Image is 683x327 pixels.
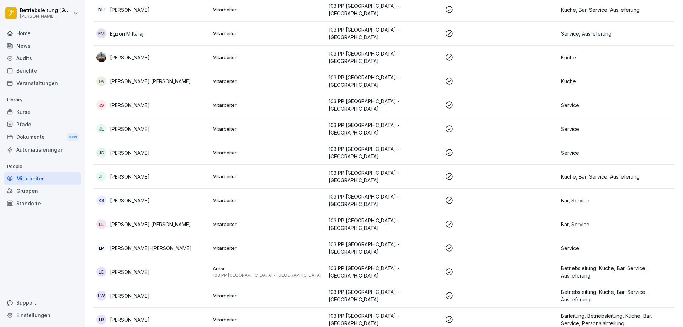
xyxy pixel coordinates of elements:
p: 103 PP [GEOGRAPHIC_DATA] - [GEOGRAPHIC_DATA] [329,50,439,65]
p: Mitarbeiter [213,245,323,251]
div: JS [96,100,106,110]
p: Betriebsleitung [GEOGRAPHIC_DATA] [20,7,72,14]
p: Küche [561,54,672,61]
p: [PERSON_NAME] [110,54,150,61]
div: New [67,133,79,141]
p: Service, Auslieferung [561,30,672,37]
div: FA [96,76,106,86]
p: [PERSON_NAME] [110,292,150,300]
a: Audits [4,52,81,64]
p: Küche [561,78,672,85]
p: [PERSON_NAME] [110,101,150,109]
div: Dokumente [4,131,81,144]
p: 103 PP [GEOGRAPHIC_DATA] - [GEOGRAPHIC_DATA] [329,288,439,303]
a: News [4,39,81,52]
p: 103 PP [GEOGRAPHIC_DATA] - [GEOGRAPHIC_DATA] [329,169,439,184]
p: Barleitung, Betriebsleitung, Küche, Bar, Service, Personalabteilung [561,312,672,327]
a: Standorte [4,197,81,210]
p: 103 PP [GEOGRAPHIC_DATA] - [GEOGRAPHIC_DATA] [329,26,439,41]
p: Service [561,244,672,252]
p: Mitarbeiter [213,78,323,84]
p: Service [561,149,672,157]
p: Bar, Service [561,221,672,228]
p: [PERSON_NAME] [110,6,150,14]
p: 103 PP [GEOGRAPHIC_DATA] - [GEOGRAPHIC_DATA] [329,145,439,160]
a: Berichte [4,64,81,77]
p: [PERSON_NAME] [20,14,72,19]
p: 103 PP [GEOGRAPHIC_DATA] - [GEOGRAPHIC_DATA] [329,97,439,112]
a: Automatisierungen [4,143,81,156]
p: [PERSON_NAME]-[PERSON_NAME] [110,244,192,252]
a: Pfade [4,118,81,131]
p: [PERSON_NAME] [110,316,150,323]
a: DokumenteNew [4,131,81,144]
a: Veranstaltungen [4,77,81,89]
p: [PERSON_NAME] [110,149,150,157]
p: [PERSON_NAME] [PERSON_NAME] [110,78,191,85]
div: LL [96,219,106,229]
p: Mitarbeiter [213,30,323,37]
p: [PERSON_NAME] [110,173,150,180]
p: Mitarbeiter [213,173,323,180]
p: 103 PP [GEOGRAPHIC_DATA] - [GEOGRAPHIC_DATA] [329,193,439,208]
img: b2w78m5c2icqk197g641nw8x.png [96,52,106,62]
p: Küche, Bar, Service, Auslieferung [561,6,672,14]
p: Autor [213,265,323,272]
div: LW [96,291,106,301]
p: Mitarbeiter [213,126,323,132]
a: Kurse [4,106,81,118]
div: LC [96,267,106,277]
p: Mitarbeiter [213,316,323,323]
div: EM [96,28,106,38]
div: KS [96,195,106,205]
p: Library [4,94,81,106]
p: Mitarbeiter [213,197,323,204]
p: People [4,161,81,172]
div: JG [96,148,106,158]
p: 103 PP [GEOGRAPHIC_DATA] - [GEOGRAPHIC_DATA] [213,273,323,278]
p: Egzon Miftaraj [110,30,143,37]
div: LR [96,315,106,325]
p: [PERSON_NAME] [110,197,150,204]
a: Gruppen [4,185,81,197]
p: Mitarbeiter [213,149,323,156]
p: Mitarbeiter [213,6,323,13]
p: Küche, Bar, Service, Auslieferung [561,173,672,180]
div: LP [96,243,106,253]
p: [PERSON_NAME] [110,268,150,276]
p: Mitarbeiter [213,102,323,108]
p: Mitarbeiter [213,54,323,60]
p: [PERSON_NAME] [PERSON_NAME] [110,221,191,228]
p: 103 PP [GEOGRAPHIC_DATA] - [GEOGRAPHIC_DATA] [329,264,439,279]
a: Mitarbeiter [4,172,81,185]
p: 103 PP [GEOGRAPHIC_DATA] - [GEOGRAPHIC_DATA] [329,312,439,327]
a: Home [4,27,81,39]
p: Mitarbeiter [213,221,323,227]
p: 103 PP [GEOGRAPHIC_DATA] - [GEOGRAPHIC_DATA] [329,241,439,255]
p: Service [561,101,672,109]
p: Mitarbeiter [213,292,323,299]
div: DU [96,5,106,15]
p: 103 PP [GEOGRAPHIC_DATA] - [GEOGRAPHIC_DATA] [329,121,439,136]
p: Bar, Service [561,197,672,204]
a: Einstellungen [4,309,81,321]
p: Service [561,125,672,133]
p: [PERSON_NAME] [110,125,150,133]
div: Support [4,296,81,309]
p: Betriebsleitung, Küche, Bar, Service, Auslieferung [561,264,672,279]
p: 103 PP [GEOGRAPHIC_DATA] - [GEOGRAPHIC_DATA] [329,74,439,89]
p: Betriebsleitung, Küche, Bar, Service, Auslieferung [561,288,672,303]
div: JL [96,172,106,181]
